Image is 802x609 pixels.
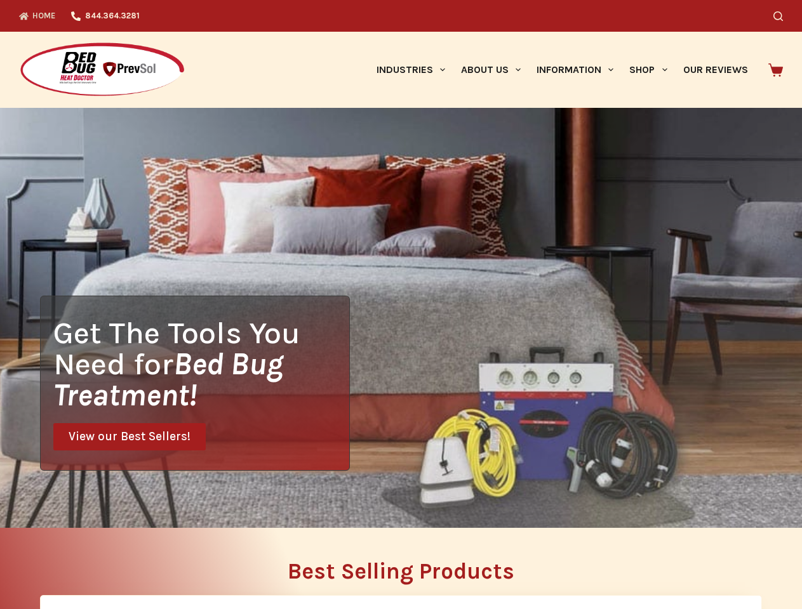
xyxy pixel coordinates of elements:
h1: Get The Tools You Need for [53,317,349,410]
button: Open LiveChat chat widget [10,5,48,43]
a: Shop [622,32,675,108]
a: View our Best Sellers! [53,423,206,450]
h2: Best Selling Products [40,560,762,582]
i: Bed Bug Treatment! [53,346,283,413]
nav: Primary [368,32,756,108]
button: Search [773,11,783,21]
a: Information [529,32,622,108]
a: Industries [368,32,453,108]
a: Our Reviews [675,32,756,108]
img: Prevsol/Bed Bug Heat Doctor [19,42,185,98]
a: About Us [453,32,528,108]
span: View our Best Sellers! [69,431,190,443]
